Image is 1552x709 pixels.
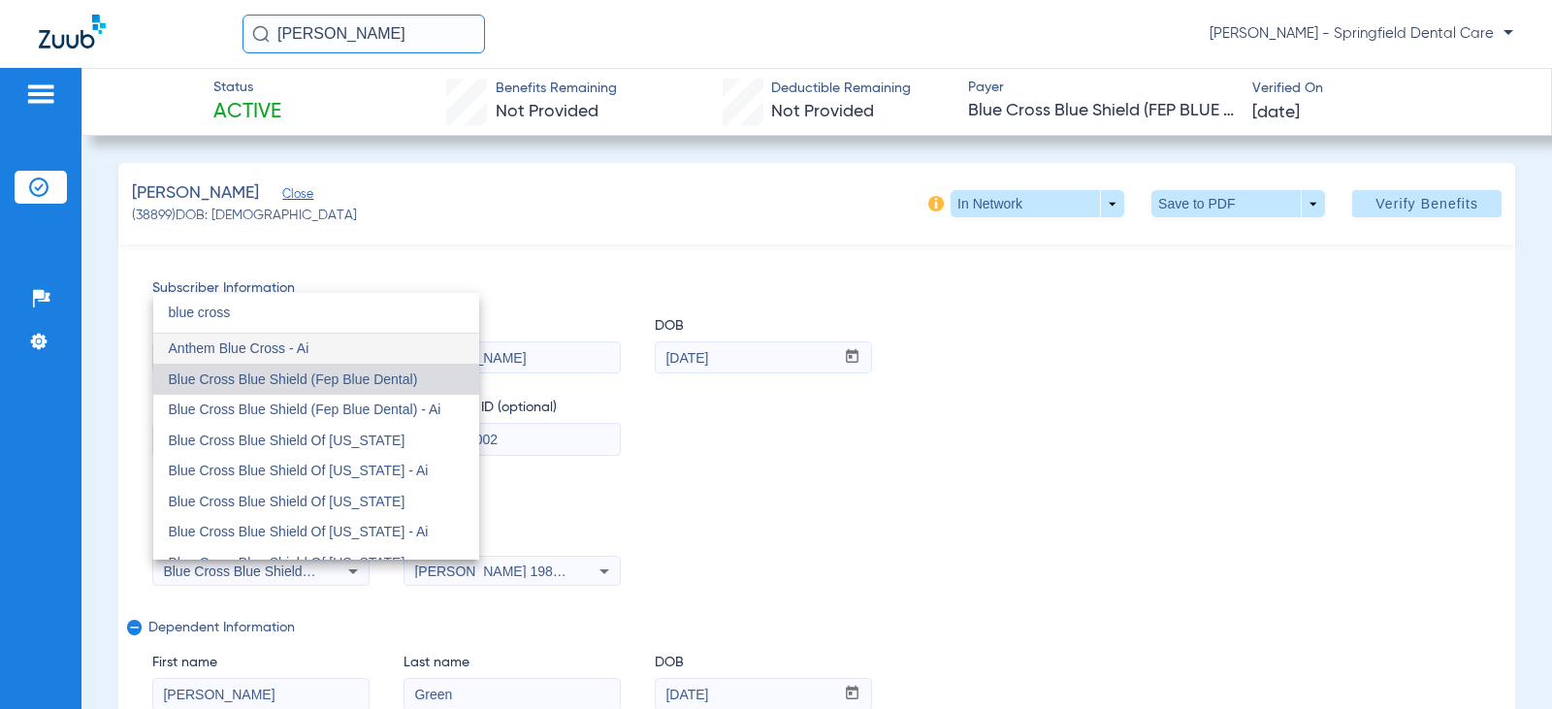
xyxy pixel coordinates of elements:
span: Blue Cross Blue Shield Of [US_STATE] - Ai [169,463,429,478]
input: dropdown search [153,293,479,333]
span: Blue Cross Blue Shield Of [US_STATE] - Ai [169,524,429,539]
span: Blue Cross Blue Shield Of [US_STATE] [169,555,405,570]
span: Blue Cross Blue Shield Of [US_STATE] [169,433,405,448]
span: Blue Cross Blue Shield (Fep Blue Dental) - Ai [169,402,441,417]
span: Anthem Blue Cross - Ai [169,340,309,356]
span: Blue Cross Blue Shield (Fep Blue Dental) [169,371,418,387]
span: Blue Cross Blue Shield Of [US_STATE] [169,494,405,509]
